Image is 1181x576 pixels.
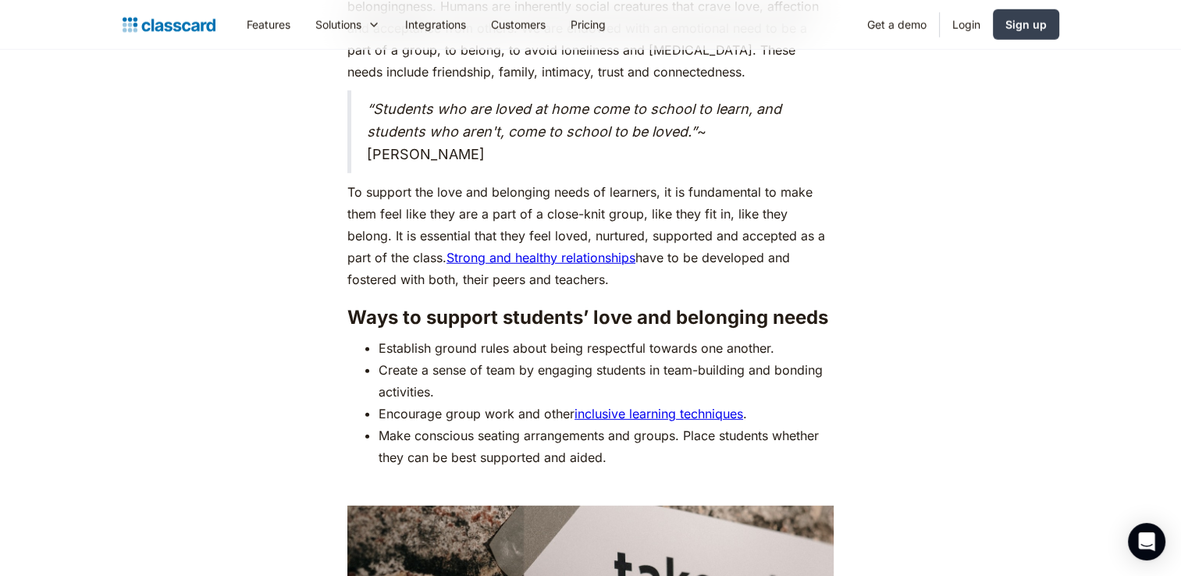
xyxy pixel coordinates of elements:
[478,7,558,42] a: Customers
[379,359,834,403] li: Create a sense of team by engaging students in team-building and bonding activities.
[1005,16,1047,33] div: Sign up
[347,91,834,173] blockquote: ~ [PERSON_NAME]
[574,406,743,421] a: inclusive learning techniques
[855,7,939,42] a: Get a demo
[558,7,618,42] a: Pricing
[347,181,834,290] p: To support the love and belonging needs of learners, it is fundamental to make them feel like the...
[379,425,834,468] li: Make conscious seating arrangements and groups. Place students whether they can be best supported...
[123,14,215,36] a: home
[446,250,635,265] a: Strong and healthy relationships
[347,306,834,329] h3: Ways to support students’ love and belonging needs
[940,7,993,42] a: Login
[393,7,478,42] a: Integrations
[1128,523,1165,560] div: Open Intercom Messenger
[347,476,834,498] p: ‍
[993,9,1059,40] a: Sign up
[315,16,361,33] div: Solutions
[379,337,834,359] li: Establish ground rules about being respectful towards one another.
[367,101,781,140] em: “Students who are loved at home come to school to learn, and students who aren't, come to school ...
[379,403,834,425] li: Encourage group work and other .
[303,7,393,42] div: Solutions
[234,7,303,42] a: Features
